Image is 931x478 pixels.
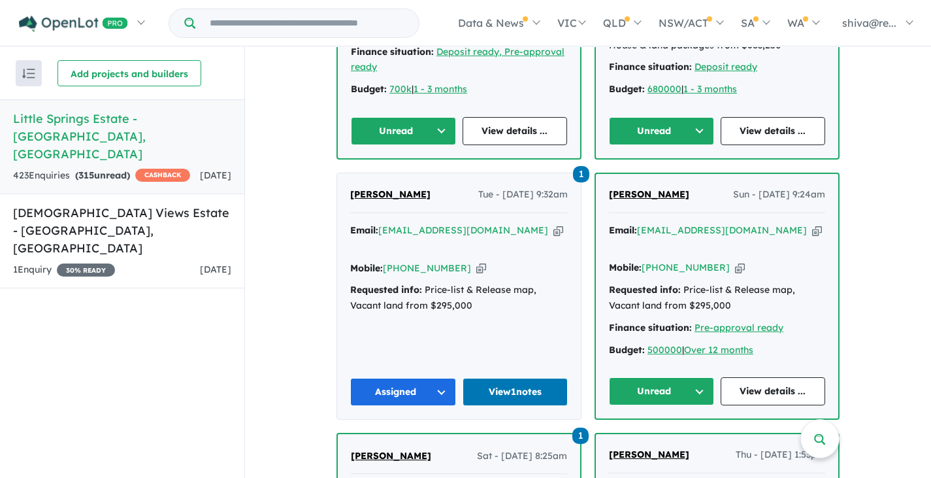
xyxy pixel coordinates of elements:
[389,83,412,95] a: 700k
[383,262,471,274] a: [PHONE_NUMBER]
[609,262,642,273] strong: Mobile:
[13,168,190,184] div: 423 Enquir ies
[609,377,714,405] button: Unread
[351,450,431,462] span: [PERSON_NAME]
[13,262,115,278] div: 1 Enquir y
[609,447,689,463] a: [PERSON_NAME]
[350,378,456,406] button: Assigned
[351,117,456,145] button: Unread
[477,449,567,464] span: Sat - [DATE] 8:25am
[694,61,757,73] a: Deposit ready
[694,322,783,333] a: Pre-approval ready
[19,16,128,32] img: Openlot PRO Logo White
[463,378,568,406] a: View1notes
[609,188,689,200] span: [PERSON_NAME]
[57,264,115,277] span: 30 % READY
[135,169,190,182] span: CASHBACK
[573,166,589,182] span: 1
[350,282,568,314] div: Price-list & Release map, Vacant land from $295,000
[642,262,730,273] a: [PHONE_NUMBER]
[351,46,434,58] strong: Finance situation:
[572,426,589,443] a: 1
[200,264,231,275] span: [DATE]
[476,262,486,275] button: Copy
[647,83,681,95] a: 680000
[609,187,689,203] a: [PERSON_NAME]
[78,169,94,181] span: 315
[13,110,231,163] h5: Little Springs Estate - [GEOGRAPHIC_DATA] , [GEOGRAPHIC_DATA]
[13,204,231,257] h5: [DEMOGRAPHIC_DATA] Views Estate - [GEOGRAPHIC_DATA] , [GEOGRAPHIC_DATA]
[721,117,826,145] a: View details ...
[22,69,35,78] img: sort.svg
[414,83,467,95] a: 1 - 3 months
[647,344,682,356] a: 500000
[609,61,692,73] strong: Finance situation:
[350,187,431,203] a: [PERSON_NAME]
[721,377,826,405] a: View details ...
[609,343,825,358] div: |
[75,169,130,181] strong: ( unread)
[609,322,692,333] strong: Finance situation:
[351,82,567,97] div: |
[463,117,568,145] a: View details ...
[733,187,825,203] span: Sun - [DATE] 9:24am
[350,284,422,296] strong: Requested info:
[572,428,589,444] span: 1
[683,83,737,95] a: 1 - 3 months
[478,187,568,203] span: Tue - [DATE] 9:32am
[573,165,589,182] a: 1
[350,224,378,236] strong: Email:
[378,224,548,236] a: [EMAIL_ADDRESS][DOMAIN_NAME]
[735,261,745,275] button: Copy
[812,224,822,237] button: Copy
[609,282,825,314] div: Price-list & Release map, Vacant land from $295,000
[350,188,431,200] span: [PERSON_NAME]
[609,224,637,236] strong: Email:
[609,82,825,97] div: |
[637,224,807,236] a: [EMAIL_ADDRESS][DOMAIN_NAME]
[57,60,201,86] button: Add projects and builders
[609,284,681,296] strong: Requested info:
[609,117,714,145] button: Unread
[350,262,383,274] strong: Mobile:
[200,169,231,181] span: [DATE]
[198,9,416,37] input: Try estate name, suburb, builder or developer
[351,83,387,95] strong: Budget:
[842,16,896,29] span: shiva@re...
[609,83,645,95] strong: Budget:
[609,449,689,460] span: [PERSON_NAME]
[351,449,431,464] a: [PERSON_NAME]
[684,344,753,356] a: Over 12 months
[736,447,825,463] span: Thu - [DATE] 1:53pm
[553,224,563,237] button: Copy
[609,344,645,356] strong: Budget:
